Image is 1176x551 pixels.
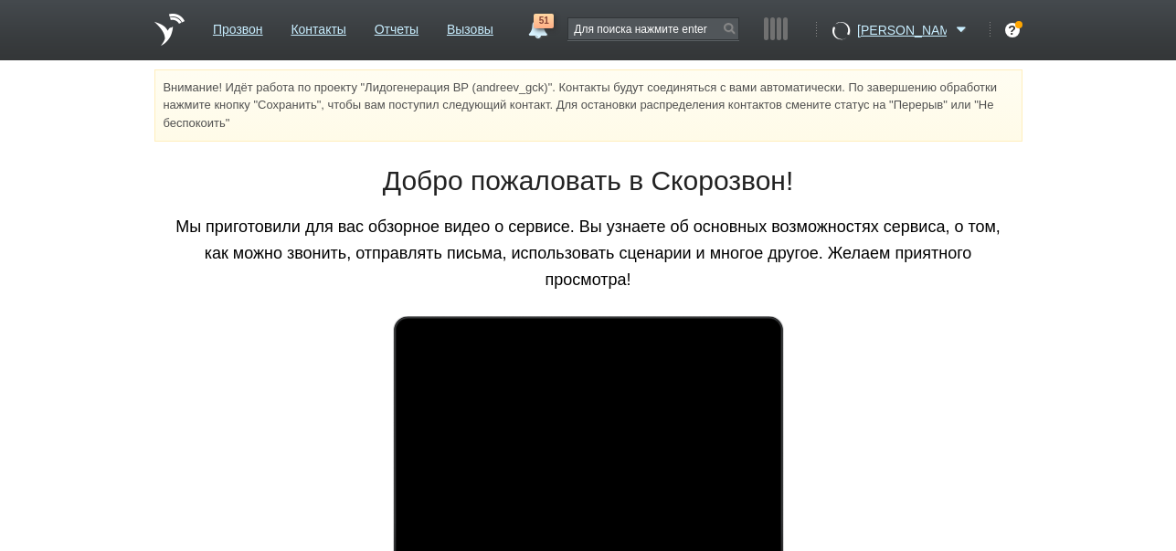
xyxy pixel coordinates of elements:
[534,14,554,28] span: 51
[1005,23,1020,37] div: ?
[154,69,1022,142] div: Внимание! Идёт работа по проекту "Лидогенерация ВР (andreev_gck)". Контакты будут соединяться с в...
[291,13,345,39] a: Контакты
[857,21,947,39] span: [PERSON_NAME]
[447,13,493,39] a: Вызовы
[213,13,263,39] a: Прозвон
[168,162,1009,200] h1: Добро пожаловать в Скорозвон!
[857,19,971,37] a: [PERSON_NAME]
[521,14,554,36] a: 51
[568,18,738,39] input: Для поиска нажмите enter
[375,13,418,39] a: Отчеты
[154,14,185,46] a: На главную
[168,214,1009,292] p: Мы приготовили для вас обзорное видео о сервисе. Вы узнаете об основных возможностях сервиса, о т...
